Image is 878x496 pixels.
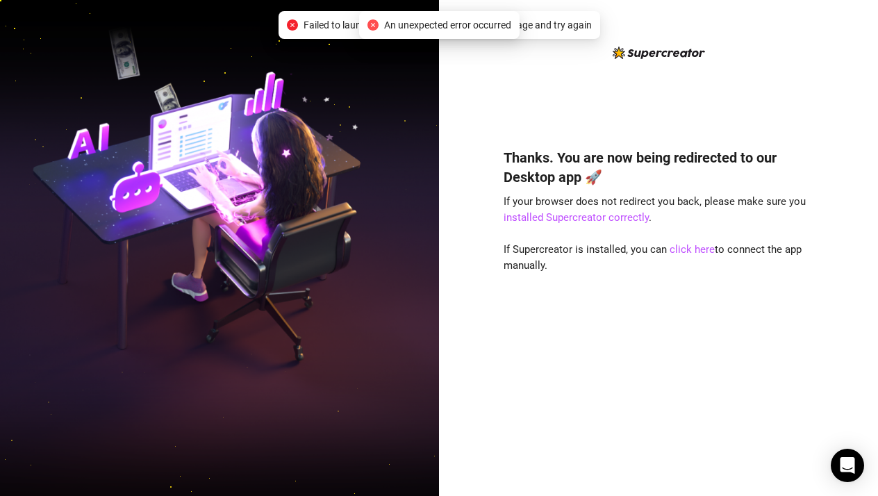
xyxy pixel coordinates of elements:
[304,17,592,33] span: Failed to launch desktop app. Please refresh the page and try again
[613,47,705,59] img: logo-BBDzfeDw.svg
[504,211,649,224] a: installed Supercreator correctly
[384,17,511,33] span: An unexpected error occurred
[504,195,806,224] span: If your browser does not redirect you back, please make sure you .
[504,243,802,272] span: If Supercreator is installed, you can to connect the app manually.
[504,148,813,187] h4: Thanks. You are now being redirected to our Desktop app 🚀
[367,19,379,31] span: close-circle
[831,449,864,482] div: Open Intercom Messenger
[670,243,715,256] a: click here
[287,19,298,31] span: close-circle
